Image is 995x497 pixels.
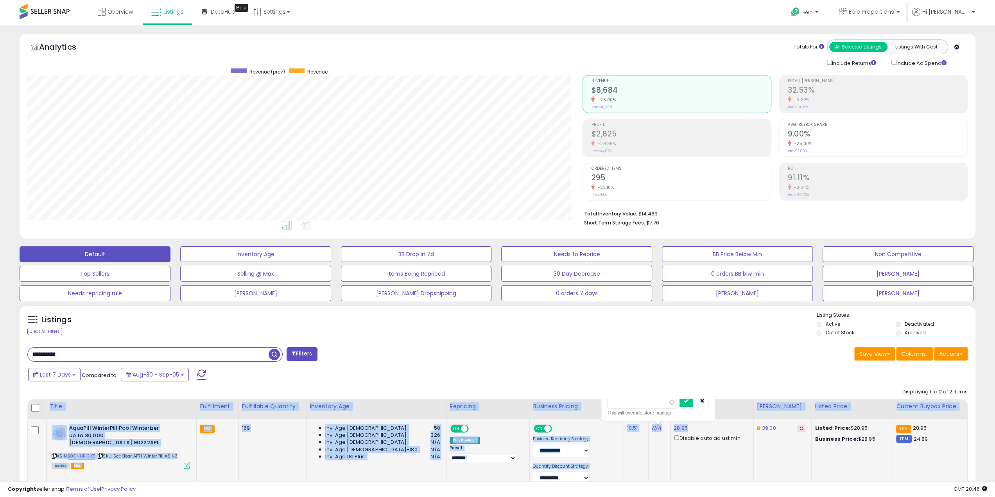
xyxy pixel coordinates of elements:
[823,266,973,282] button: [PERSON_NAME]
[551,425,563,432] span: OFF
[325,432,408,439] span: Inv. Age [DEMOGRAPHIC_DATA]:
[307,68,328,75] span: Revenue
[39,41,91,54] h5: Analytics
[533,436,590,442] label: Business Repricing Strategy:
[823,246,973,262] button: Non Competitive
[534,425,544,432] span: ON
[887,42,945,52] button: Listings With Cost
[235,4,248,12] div: Tooltip anchor
[341,266,492,282] button: Items Being Repriced
[815,402,889,411] div: Listed Price
[41,314,72,325] h5: Listings
[325,439,408,446] span: Inv. Age [DEMOGRAPHIC_DATA]:
[501,266,652,282] button: 30 Day Decrease
[451,425,461,432] span: ON
[533,402,620,411] div: Business Pricing
[20,285,170,301] button: Needs repricing rule
[791,97,809,103] small: -5.22%
[341,285,492,301] button: [PERSON_NAME] Dropshipping
[450,402,526,411] div: Repricing
[791,7,800,17] i: Get Help
[211,8,235,16] span: DataHub
[815,435,858,443] b: Business Price:
[591,192,606,197] small: Prev: 384
[821,58,886,67] div: Include Returns
[67,485,100,493] a: Terms of Use
[163,8,184,16] span: Listings
[52,425,190,468] div: ASIN:
[8,486,136,493] div: seller snap | |
[905,329,926,336] label: Archived
[68,453,95,459] a: B0CNNR1GX5
[82,371,118,379] span: Compared to:
[242,402,303,411] div: Fulfillable Quantity
[591,167,771,171] span: Ordered Items
[896,347,933,361] button: Columns
[662,266,813,282] button: 0 orders BB blw min
[310,402,443,411] div: Inventory Age
[341,246,492,262] button: BB Drop in 7d
[627,424,638,432] a: 10.51
[788,192,809,197] small: Prev: 99.73%
[180,285,331,301] button: [PERSON_NAME]
[913,424,927,432] span: 28.95
[180,246,331,262] button: Inventory Age
[902,388,968,396] div: Displaying 1 to 2 of 2 items
[69,425,164,449] b: AquaPill WinterPill Pool Winterizer up to 30,000 [DEMOGRAPHIC_DATA] 90222APL
[434,425,440,432] span: 50
[591,173,771,184] h2: 295
[674,434,748,442] div: Disable auto adjust min
[20,246,170,262] button: Default
[27,328,62,335] div: Clear All Filters
[584,219,645,226] b: Short Term Storage Fees:
[200,425,214,433] small: FBA
[607,409,709,417] div: This will override store markup
[595,97,616,103] small: -26.00%
[584,210,637,217] b: Total Inventory Value:
[829,42,887,52] button: All Selected Listings
[788,79,967,83] span: Profit [PERSON_NAME]
[788,173,967,184] h2: 91.11%
[815,424,850,432] b: Listed Price:
[788,86,967,96] h2: 32.53%
[108,8,133,16] span: Overview
[815,436,887,443] div: $28.95
[914,435,928,443] span: 24.89
[934,347,968,361] button: Actions
[430,453,440,460] span: N/A
[788,123,967,127] span: Avg. Buybox Share
[854,347,895,361] button: Save View
[652,424,661,432] a: N/A
[785,1,826,25] a: Help
[674,424,688,432] a: 28.95
[52,463,70,469] span: All listings currently available for purchase on Amazon
[101,485,136,493] a: Privacy Policy
[595,185,614,190] small: -23.18%
[825,321,840,327] label: Active
[501,246,652,262] button: Needs to Reprice
[450,437,480,444] div: Win BuyBox *
[591,123,771,127] span: Profit
[816,312,975,319] p: Listing States:
[896,402,964,411] div: Current Buybox Price
[591,79,771,83] span: Revenue
[325,453,366,460] span: Inv. Age 181 Plus:
[430,439,440,446] span: N/A
[287,347,317,361] button: Filters
[794,43,824,51] div: Totals For
[242,425,300,432] div: 169
[52,425,67,440] img: 51tJL3T0xGL._SL40_.jpg
[430,446,440,453] span: N/A
[97,453,177,459] span: | SKU: SeaKlear AP71 WinterPill ASIN3
[788,167,967,171] span: ROI
[430,432,440,439] span: 326
[788,149,807,153] small: Prev: 12.00%
[533,464,590,469] label: Quantity Discount Strategy:
[662,285,813,301] button: [PERSON_NAME]
[815,425,887,432] div: $28.95
[849,8,894,16] span: Epic Proportions
[591,86,771,96] h2: $8,684
[896,435,911,443] small: FBM
[501,285,652,301] button: 0 orders 7 days
[28,368,81,381] button: Last 7 Days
